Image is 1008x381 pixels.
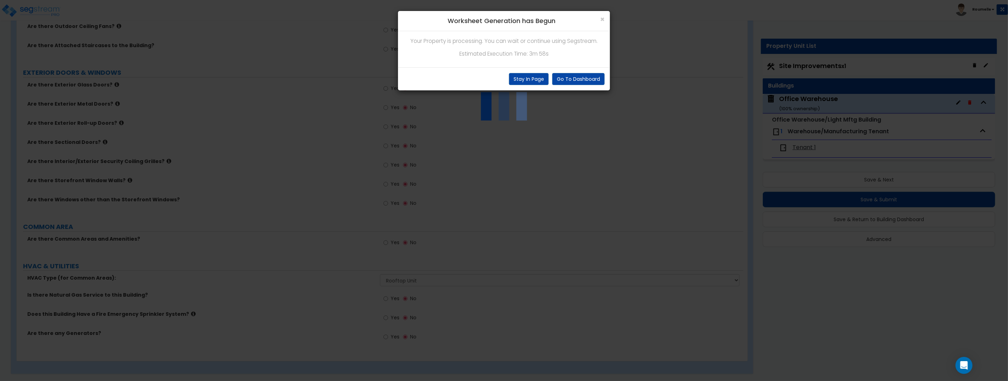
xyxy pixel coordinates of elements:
button: Stay In Page [509,73,549,85]
h4: Worksheet Generation has Begun [403,16,605,26]
span: × [600,14,605,24]
p: Your Property is processing. You can wait or continue using Segstream. [403,37,605,46]
div: Open Intercom Messenger [956,357,973,374]
button: Go To Dashboard [552,73,605,85]
button: Close [600,16,605,23]
p: Estimated Execution Time: 3m 58s [403,49,605,58]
